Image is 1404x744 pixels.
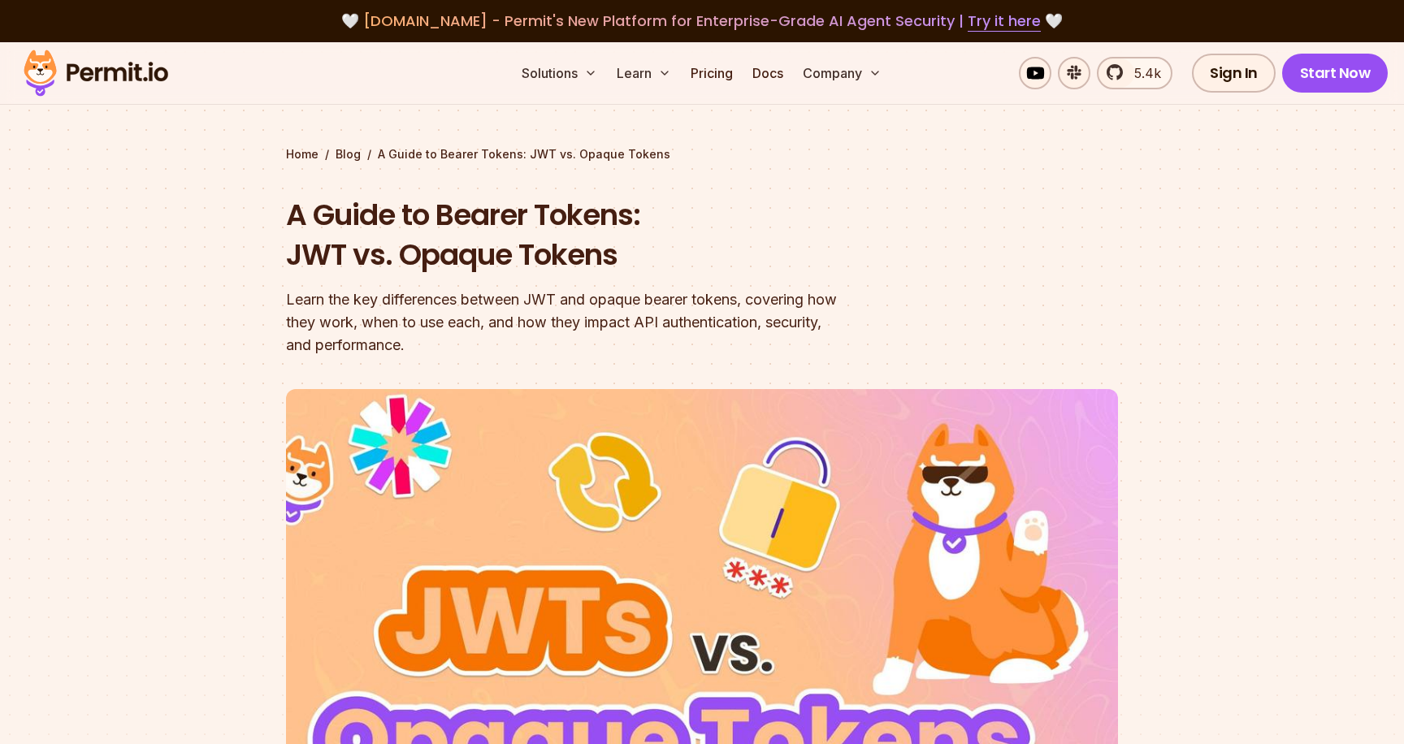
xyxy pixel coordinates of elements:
a: Start Now [1282,54,1389,93]
button: Solutions [515,57,604,89]
div: / / [286,146,1118,162]
img: Permit logo [16,45,175,101]
a: Pricing [684,57,739,89]
span: 5.4k [1124,63,1161,83]
div: Learn the key differences between JWT and opaque bearer tokens, covering how they work, when to u... [286,288,910,357]
span: [DOMAIN_NAME] - Permit's New Platform for Enterprise-Grade AI Agent Security | [363,11,1041,31]
h1: A Guide to Bearer Tokens: JWT vs. Opaque Tokens [286,195,910,275]
a: 5.4k [1097,57,1172,89]
a: Docs [746,57,790,89]
button: Learn [610,57,678,89]
div: 🤍 🤍 [39,10,1365,32]
a: Sign In [1192,54,1276,93]
a: Home [286,146,318,162]
button: Company [796,57,888,89]
a: Try it here [968,11,1041,32]
a: Blog [336,146,361,162]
